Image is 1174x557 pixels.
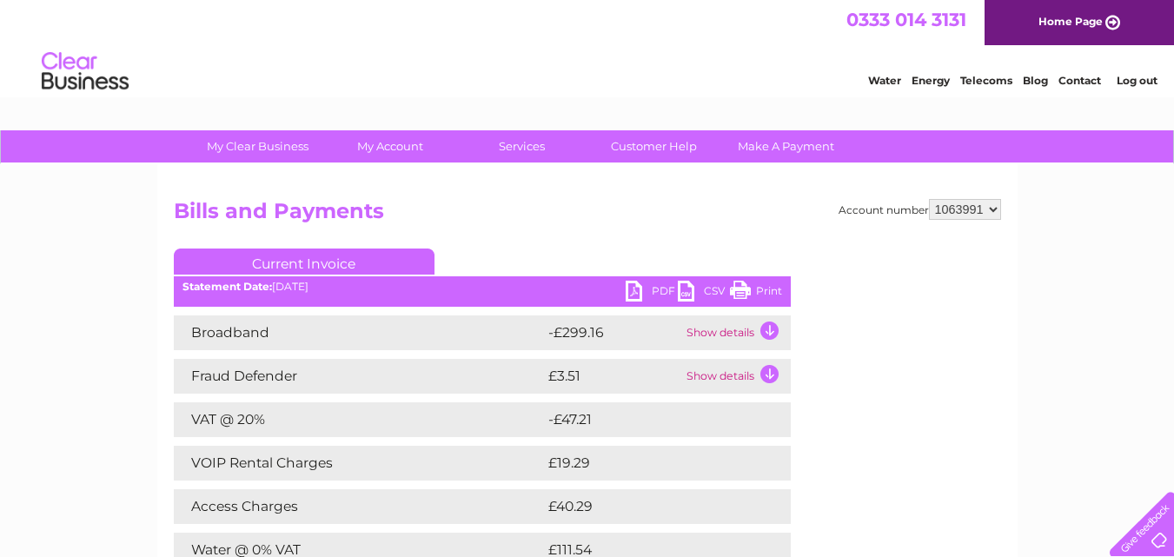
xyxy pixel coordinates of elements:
td: Access Charges [174,489,544,524]
a: Water [868,74,901,87]
td: Show details [682,359,791,394]
a: Log out [1117,74,1157,87]
h2: Bills and Payments [174,199,1001,232]
a: Services [450,130,594,162]
a: Current Invoice [174,249,434,275]
a: Blog [1023,74,1048,87]
img: logo.png [41,45,129,98]
a: Contact [1058,74,1101,87]
td: -£299.16 [544,315,682,350]
td: -£47.21 [544,402,755,437]
div: Clear Business is a trading name of Verastar Limited (registered in [GEOGRAPHIC_DATA] No. 3667643... [177,10,998,84]
b: Statement Date: [182,280,272,293]
a: Print [730,281,782,306]
a: My Clear Business [186,130,329,162]
a: Customer Help [582,130,726,162]
a: Make A Payment [714,130,858,162]
a: CSV [678,281,730,306]
a: Energy [912,74,950,87]
div: [DATE] [174,281,791,293]
td: VOIP Rental Charges [174,446,544,481]
td: Broadband [174,315,544,350]
td: £19.29 [544,446,754,481]
td: Show details [682,315,791,350]
div: Account number [839,199,1001,220]
a: PDF [626,281,678,306]
a: Telecoms [960,74,1012,87]
a: 0333 014 3131 [846,9,966,30]
td: VAT @ 20% [174,402,544,437]
td: Fraud Defender [174,359,544,394]
a: My Account [318,130,461,162]
td: £40.29 [544,489,756,524]
td: £3.51 [544,359,682,394]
